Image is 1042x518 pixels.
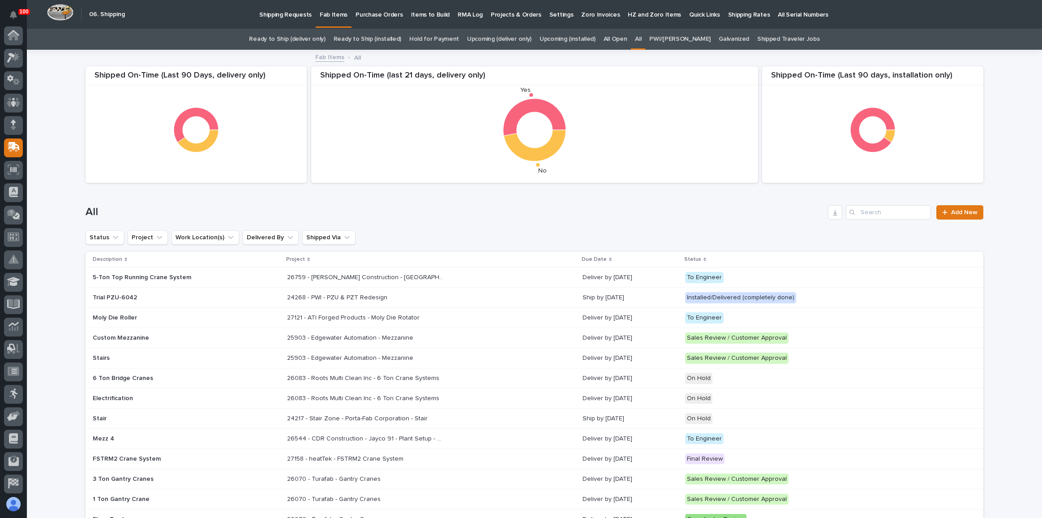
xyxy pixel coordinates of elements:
[93,375,249,382] p: 6 Ton Bridge Cranes
[685,292,796,303] div: Installed/Delivered (completely done)
[540,29,596,50] a: Upcoming (installed)
[93,475,249,483] p: 3 Ton Gantry Cranes
[685,332,789,344] div: Sales Review / Customer Approval
[846,205,931,220] input: Search
[287,353,415,362] p: 25903 - Edgewater Automation - Mezzanine
[93,496,249,503] p: 1 Ton Gantry Crane
[685,494,789,505] div: Sales Review / Customer Approval
[583,314,678,322] p: Deliver by [DATE]
[93,395,249,402] p: Electrification
[951,209,978,216] span: Add New
[409,29,459,50] a: Hold for Payment
[685,474,789,485] div: Sales Review / Customer Approval
[89,11,125,18] h2: 06. Shipping
[604,29,627,50] a: All Open
[11,11,23,25] div: Notifications100
[243,230,299,245] button: Delivered By
[583,475,678,483] p: Deliver by [DATE]
[287,332,415,342] p: 25903 - Edgewater Automation - Mezzanine
[583,415,678,423] p: Ship by [DATE]
[86,348,983,368] tr: Stairs25903 - Edgewater Automation - Mezzanine25903 - Edgewater Automation - Mezzanine Deliver by...
[287,373,441,382] p: 26083 - Roots Multi Clean Inc - 6 Ton Crane Systems
[354,52,361,62] p: All
[762,71,983,86] div: Shipped On-Time (Last 90 days, installation only)
[684,255,701,264] p: Status
[635,29,641,50] a: All
[287,292,389,302] p: 24268 - PWI - PZU & PZT Redesign
[93,314,249,322] p: Moly Die Roller
[47,4,73,21] img: Workspace Logo
[86,489,983,509] tr: 1 Ton Gantry Crane26070 - Turafab - Gantry Cranes26070 - Turafab - Gantry Cranes Deliver by [DATE...
[583,354,678,362] p: Deliver by [DATE]
[757,29,820,50] a: Shipped Traveler Jobs
[719,29,749,50] a: Galvanized
[936,205,983,220] a: Add New
[583,496,678,503] p: Deliver by [DATE]
[172,230,239,245] button: Work Location(s)
[287,474,382,483] p: 26070 - Turafab - Gantry Cranes
[287,312,421,322] p: 27121 - ATI Forged Products - Moly Die Rotator
[287,413,429,423] p: 24217 - Stair Zone - Porta-Fab Corporation - Stair
[538,168,547,174] text: No
[86,388,983,409] tr: Electrification26083 - Roots Multi Clean Inc - 6 Ton Crane Systems26083 - Roots Multi Clean Inc -...
[86,71,307,86] div: Shipped On-Time (Last 90 Days, delivery only)
[685,373,712,384] div: On Hold
[583,435,678,443] p: Deliver by [DATE]
[86,429,983,449] tr: Mezz 426544 - CDR Construction - Jayco 91 - Plant Setup - R726544 - CDR Construction - Jayco 91 -...
[93,435,249,443] p: Mezz 4
[685,353,789,364] div: Sales Review / Customer Approval
[93,415,249,423] p: Stair
[582,255,607,264] p: Due Date
[583,294,678,302] p: Ship by [DATE]
[583,455,678,463] p: Deliver by [DATE]
[311,71,758,86] div: Shipped On-Time (last 21 days, delivery only)
[287,453,405,463] p: 27158 - heatTek - FSTRM2 Crane System
[86,288,983,308] tr: Trial PZU-604224268 - PWI - PZU & PZT Redesign24268 - PWI - PZU & PZT Redesign Ship by [DATE]Inst...
[685,413,712,424] div: On Hold
[685,433,724,445] div: To Engineer
[287,433,446,443] p: 26544 - CDR Construction - Jayco 91 - Plant Setup - R7
[286,255,305,264] p: Project
[93,334,249,342] p: Custom Mezzanine
[520,87,531,94] text: Yes
[86,449,983,469] tr: FSTRM2 Crane System27158 - heatTek - FSTRM2 Crane System27158 - heatTek - FSTRM2 Crane System Del...
[86,368,983,388] tr: 6 Ton Bridge Cranes26083 - Roots Multi Clean Inc - 6 Ton Crane Systems26083 - Roots Multi Clean I...
[685,453,725,465] div: Final Review
[86,409,983,429] tr: Stair24217 - Stair Zone - Porta-Fab Corporation - Stair24217 - Stair Zone - Porta-Fab Corporation...
[86,469,983,489] tr: 3 Ton Gantry Cranes26070 - Turafab - Gantry Cranes26070 - Turafab - Gantry Cranes Deliver by [DAT...
[334,29,401,50] a: Ready to Ship (installed)
[93,294,249,302] p: Trial PZU-6042
[583,274,678,281] p: Deliver by [DATE]
[583,395,678,402] p: Deliver by [DATE]
[93,274,249,281] p: 5-Ton Top Running Crane System
[86,268,983,288] tr: 5-Ton Top Running Crane System26759 - [PERSON_NAME] Construction - [GEOGRAPHIC_DATA] Department 5...
[4,495,23,514] button: users-avatar
[685,312,724,324] div: To Engineer
[93,455,249,463] p: FSTRM2 Crane System
[685,272,724,283] div: To Engineer
[583,375,678,382] p: Deliver by [DATE]
[4,5,23,24] button: Notifications
[315,52,344,62] a: Fab Items
[93,354,249,362] p: Stairs
[287,272,446,281] p: 26759 - Robinson Construction - Warsaw Public Works Street Department 5T Bridge Crane
[287,393,441,402] p: 26083 - Roots Multi Clean Inc - 6 Ton Crane Systems
[86,230,124,245] button: Status
[649,29,711,50] a: PWI/[PERSON_NAME]
[583,334,678,342] p: Deliver by [DATE]
[685,393,712,404] div: On Hold
[249,29,325,50] a: Ready to Ship (deliver only)
[302,230,356,245] button: Shipped Via
[86,328,983,348] tr: Custom Mezzanine25903 - Edgewater Automation - Mezzanine25903 - Edgewater Automation - Mezzanine ...
[93,255,122,264] p: Description
[287,494,382,503] p: 26070 - Turafab - Gantry Cranes
[20,9,29,15] p: 100
[86,308,983,328] tr: Moly Die Roller27121 - ATI Forged Products - Moly Die Rotator27121 - ATI Forged Products - Moly D...
[128,230,168,245] button: Project
[467,29,532,50] a: Upcoming (deliver only)
[86,206,824,219] h1: All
